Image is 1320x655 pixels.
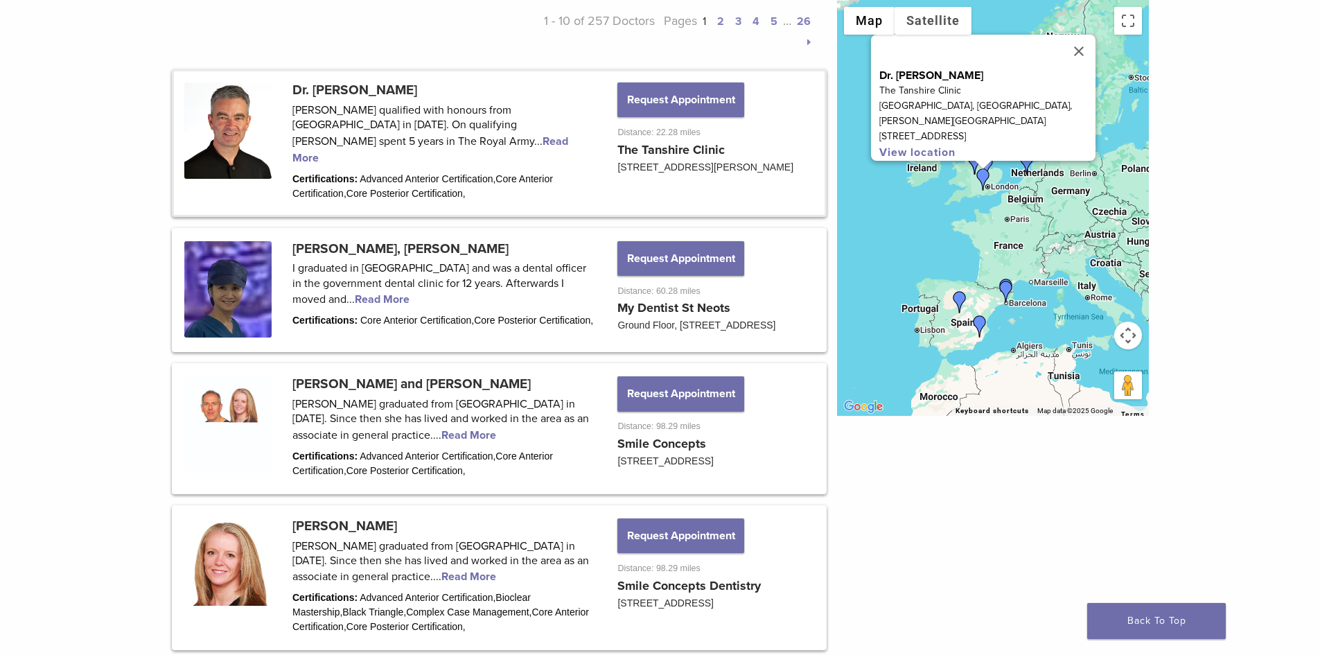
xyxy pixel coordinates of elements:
[1037,407,1113,414] span: Map data ©2025 Google
[1114,322,1142,349] button: Map camera controls
[1114,7,1142,35] button: Toggle fullscreen view
[617,241,743,276] button: Request Appointment
[655,10,816,52] p: Pages
[895,7,971,35] button: Show satellite imagery
[879,83,1095,98] p: The Tanshire Clinic
[735,15,741,28] a: 3
[494,10,655,52] p: 1 - 10 of 257 Doctors
[972,168,994,191] div: Dr. Richard Brooks
[841,398,886,416] a: Open this area in Google Maps (opens a new window)
[1087,603,1226,639] a: Back To Top
[783,13,791,28] span: …
[995,279,1017,301] div: Dr. Nadezwda Pinedo Piñango
[949,291,971,313] div: Carmen Martin
[969,315,991,338] div: Dr. Alvaro Ferrando
[1114,372,1142,399] button: Drag Pegman onto the map to open Street View
[1062,35,1095,68] button: Close
[995,281,1017,303] div: Dr. Patricia Gatón
[753,15,759,28] a: 4
[956,406,1029,416] button: Keyboard shortcuts
[771,15,777,28] a: 5
[879,68,1095,83] p: Dr. [PERSON_NAME]
[1121,410,1145,419] a: Terms (opens in new tab)
[964,152,986,175] div: Dr. Claire Burgess
[844,7,895,35] button: Show street map
[617,376,743,411] button: Request Appointment
[703,15,706,28] a: 1
[1074,89,1096,111] div: Dr. Johan Hagman
[879,146,956,159] a: View location
[797,15,811,28] a: 26
[879,129,1095,144] p: [STREET_ADDRESS]
[717,15,724,28] a: 2
[617,82,743,117] button: Request Appointment
[879,98,1095,129] p: [GEOGRAPHIC_DATA], [GEOGRAPHIC_DATA], [PERSON_NAME][GEOGRAPHIC_DATA]
[617,518,743,553] button: Request Appointment
[976,155,998,177] div: Dr. Shuk Yin, Yip
[1016,152,1038,175] div: Dr. Mercedes Robles-Medina
[841,398,886,416] img: Google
